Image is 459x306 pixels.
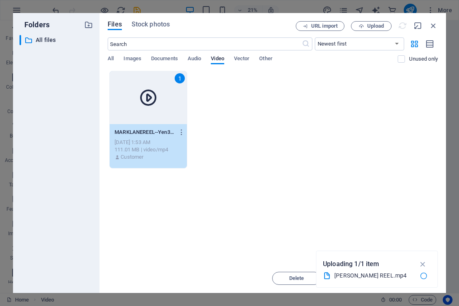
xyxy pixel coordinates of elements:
[84,20,93,29] i: Create new folder
[19,20,50,30] p: Folders
[234,54,250,65] span: Vector
[108,37,301,50] input: Search
[108,54,114,65] span: All
[123,54,141,65] span: Images
[409,55,438,63] p: Displays only files that are not in use on the website. Files added during this session can still...
[132,20,170,29] span: Stock photos
[334,271,414,280] div: [PERSON_NAME] REEL.mp4
[175,73,185,83] div: 1
[211,54,224,65] span: Video
[259,54,272,65] span: Other
[272,272,321,285] button: Delete
[115,146,182,153] div: 111.01 MB | video/mp4
[367,24,384,28] span: Upload
[323,259,379,269] p: Uploading 1/1 item
[108,20,122,29] span: Files
[36,35,78,45] p: All files
[414,21,422,30] i: Minimize
[115,129,175,136] p: MARKLANEREEL--Yen3tDICBf2rRPdI2toZg.mp4
[311,24,338,28] span: URL import
[289,276,304,281] span: Delete
[151,54,178,65] span: Documents
[429,21,438,30] i: Close
[121,153,143,161] p: Customer
[188,54,201,65] span: Audio
[19,35,21,45] div: ​
[351,21,392,31] button: Upload
[296,21,344,31] button: URL import
[115,139,182,146] div: [DATE] 1:53 AM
